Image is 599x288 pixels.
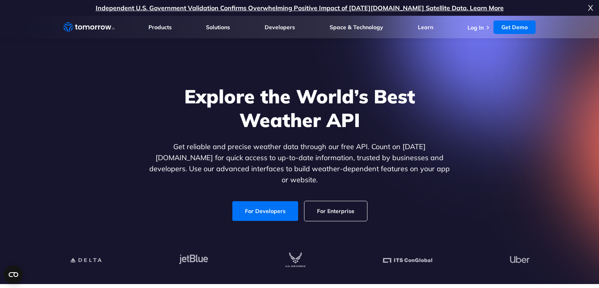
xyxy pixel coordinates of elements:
[148,141,452,185] p: Get reliable and precise weather data through our free API. Count on [DATE][DOMAIN_NAME] for quic...
[493,21,536,34] a: Get Demo
[467,24,484,31] a: Log In
[265,24,295,31] a: Developers
[304,201,367,221] a: For Enterprise
[330,24,383,31] a: Space & Technology
[96,4,504,12] a: Independent U.S. Government Validation Confirms Overwhelming Positive Impact of [DATE][DOMAIN_NAM...
[230,201,300,222] a: For Developers
[4,265,23,284] button: Open CMP widget
[148,24,172,31] a: Products
[206,24,230,31] a: Solutions
[63,21,115,33] a: Home link
[148,84,452,132] h1: Explore the World’s Best Weather API
[418,24,433,31] a: Learn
